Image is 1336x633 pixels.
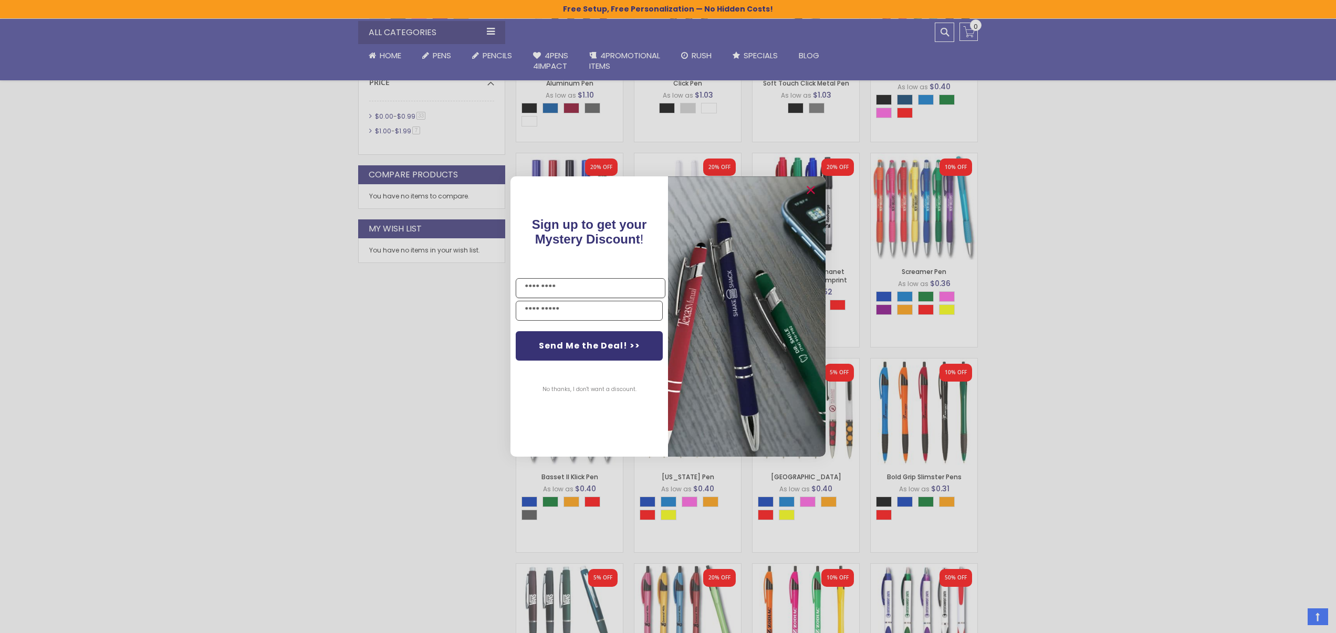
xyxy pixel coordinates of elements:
img: pop-up-image [668,176,826,456]
span: Sign up to get your Mystery Discount [532,217,647,246]
button: Send Me the Deal! >> [516,331,663,361]
button: No thanks, I don't want a discount. [537,376,642,403]
span: ! [532,217,647,246]
button: Close dialog [802,182,819,198]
